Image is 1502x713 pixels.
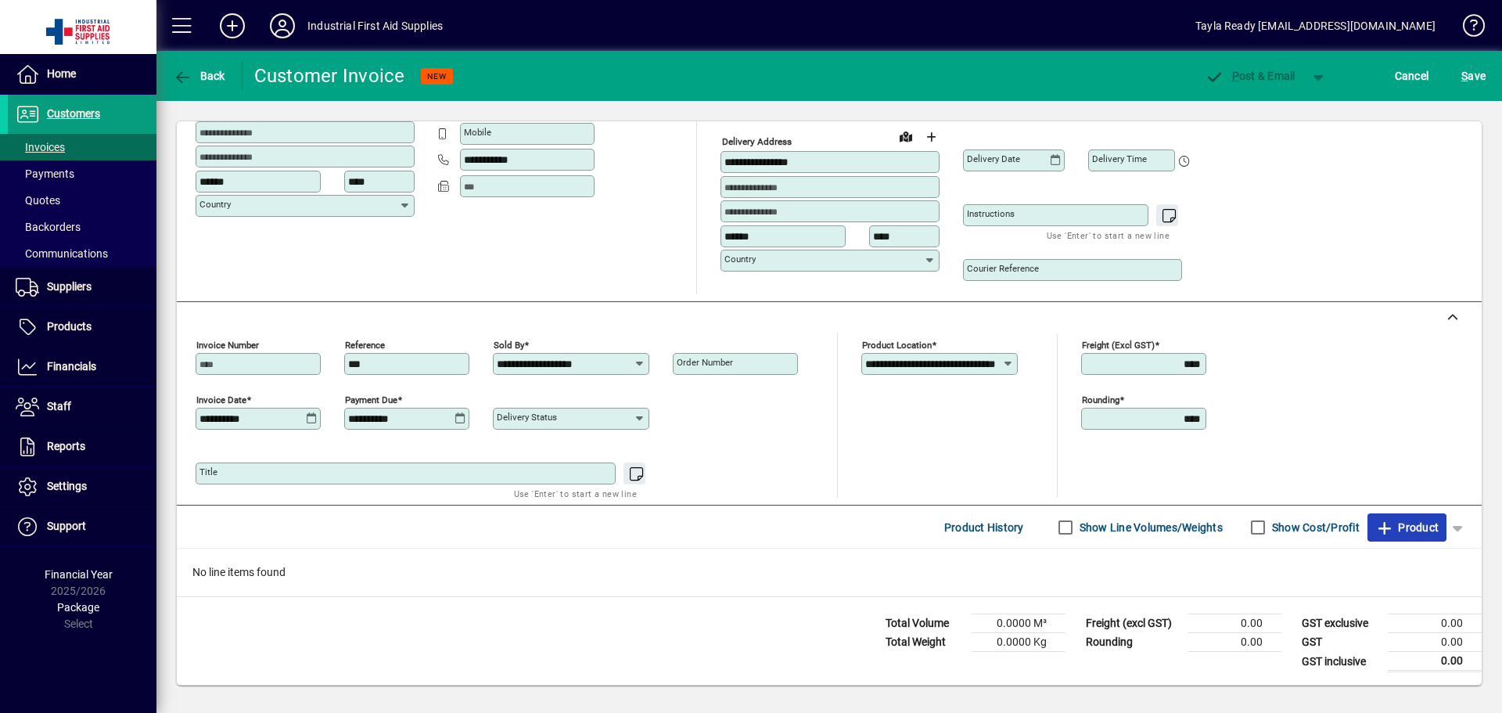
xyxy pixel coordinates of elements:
td: 0.00 [1388,633,1482,652]
mat-label: Delivery time [1092,153,1147,164]
span: ost & Email [1205,70,1295,82]
mat-label: Order number [677,357,733,368]
mat-label: Invoice date [196,394,246,405]
mat-label: Delivery status [497,412,557,423]
mat-label: Delivery date [967,153,1020,164]
mat-label: Title [199,466,217,477]
mat-label: Mobile [464,127,491,138]
label: Show Line Volumes/Weights [1076,520,1223,535]
td: 0.00 [1188,633,1281,652]
span: Suppliers [47,280,92,293]
a: Products [8,308,156,347]
button: Back [169,62,229,90]
td: Rounding [1078,633,1188,652]
a: Reports [8,427,156,466]
td: 0.00 [1188,614,1281,633]
mat-label: Product location [862,340,932,351]
a: Settings [8,467,156,506]
a: Quotes [8,187,156,214]
span: Products [47,320,92,333]
td: 0.00 [1388,614,1482,633]
td: 0.0000 Kg [972,633,1065,652]
span: Cancel [1395,63,1429,88]
td: 0.0000 M³ [972,614,1065,633]
mat-label: Sold by [494,340,524,351]
span: Quotes [16,194,60,207]
mat-label: Courier Reference [967,263,1039,274]
mat-label: Country [199,199,231,210]
span: Financials [47,360,96,373]
span: Backorders [16,221,81,233]
mat-hint: Use 'Enter' to start a new line [1047,226,1170,244]
button: Add [207,12,257,40]
a: Suppliers [8,268,156,307]
button: Profile [257,12,307,40]
div: Industrial First Aid Supplies [307,13,443,38]
td: Freight (excl GST) [1078,614,1188,633]
span: P [1232,70,1239,82]
a: Invoices [8,134,156,160]
button: Product History [938,513,1030,542]
app-page-header-button: Back [156,62,243,90]
mat-label: Instructions [967,208,1015,219]
a: Financials [8,347,156,387]
mat-hint: Use 'Enter' to start a new line [514,484,637,502]
mat-label: Reference [345,340,385,351]
span: Support [47,520,86,532]
a: Staff [8,387,156,427]
button: Post & Email [1197,62,1303,90]
span: Communications [16,247,108,260]
span: Reports [47,440,85,452]
button: Choose address [918,124,943,149]
div: Customer Invoice [254,63,405,88]
button: Save [1457,62,1489,90]
span: ave [1461,63,1486,88]
mat-label: Invoice number [196,340,259,351]
td: GST [1294,633,1388,652]
td: Total Weight [878,633,972,652]
span: Back [173,70,225,82]
a: View on map [893,124,918,149]
span: Financial Year [45,568,113,581]
span: S [1461,70,1468,82]
label: Show Cost/Profit [1269,520,1360,535]
mat-label: Payment due [345,394,397,405]
span: Invoices [16,141,65,153]
span: Package [57,601,99,614]
td: GST exclusive [1294,614,1388,633]
div: No line items found [177,549,1482,596]
mat-label: Country [724,254,756,265]
a: Backorders [8,214,156,240]
span: Staff [47,400,71,412]
span: Customers [47,107,100,120]
span: Settings [47,480,87,492]
span: NEW [427,71,447,81]
div: Tayla Ready [EMAIL_ADDRESS][DOMAIN_NAME] [1195,13,1436,38]
td: Total Volume [878,614,972,633]
span: Home [47,67,76,80]
a: Support [8,507,156,546]
a: Payments [8,160,156,187]
a: Knowledge Base [1451,3,1482,54]
mat-label: Rounding [1082,394,1119,405]
span: Payments [16,167,74,180]
a: Communications [8,240,156,267]
a: Home [8,55,156,94]
span: Product History [944,515,1024,540]
td: GST inclusive [1294,652,1388,672]
button: Product [1367,513,1446,542]
button: Cancel [1391,62,1433,90]
span: Product [1375,515,1439,540]
mat-label: Freight (excl GST) [1082,340,1155,351]
td: 0.00 [1388,652,1482,672]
